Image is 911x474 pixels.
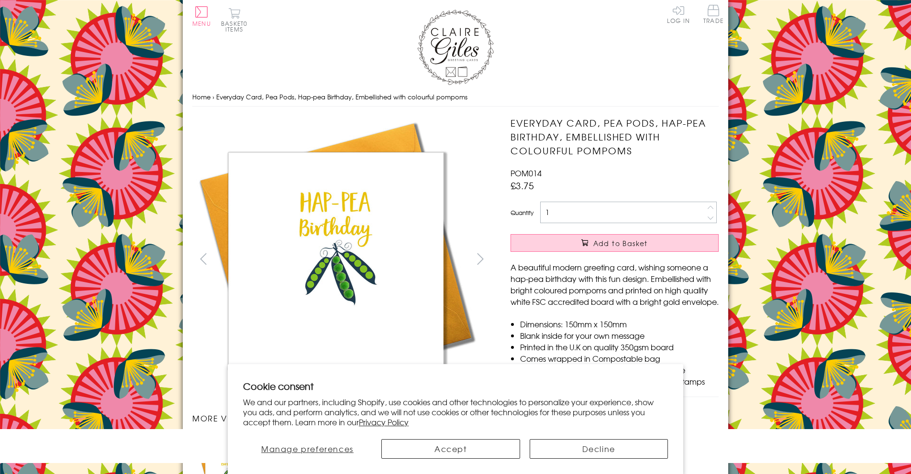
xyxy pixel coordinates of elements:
span: Trade [703,5,723,23]
span: 0 items [225,19,247,33]
a: Log In [667,5,690,23]
span: POM014 [511,167,542,179]
li: Blank inside for your own message [520,330,719,341]
button: Menu [192,6,211,26]
img: Claire Giles Greetings Cards [417,10,494,85]
span: Menu [192,19,211,28]
button: Add to Basket [511,234,719,252]
li: Printed in the U.K on quality 350gsm board [520,341,719,353]
span: £3.75 [511,179,534,192]
button: prev [192,248,214,269]
h2: Cookie consent [243,379,668,393]
a: Trade [703,5,723,25]
span: Everyday Card, Pea Pods, Hap-pea Birthday, Embellished with colourful pompoms [216,92,467,101]
button: Accept [381,439,520,459]
button: Basket0 items [221,8,247,32]
button: next [470,248,491,269]
nav: breadcrumbs [192,87,719,107]
button: Decline [530,439,668,459]
h1: Everyday Card, Pea Pods, Hap-pea Birthday, Embellished with colourful pompoms [511,116,719,157]
p: A beautiful modern greeting card, wishing someone a hap-pea birthday with this fun design. Embell... [511,261,719,307]
p: We and our partners, including Shopify, use cookies and other technologies to personalize your ex... [243,397,668,427]
li: Dimensions: 150mm x 150mm [520,318,719,330]
span: Manage preferences [261,443,354,454]
span: › [212,92,214,101]
a: Privacy Policy [359,416,409,428]
a: Home [192,92,211,101]
span: Add to Basket [593,238,648,248]
label: Quantity [511,208,533,217]
h3: More views [192,412,491,424]
img: Everyday Card, Pea Pods, Hap-pea Birthday, Embellished with colourful pompoms [491,116,778,403]
button: Manage preferences [243,439,372,459]
img: Everyday Card, Pea Pods, Hap-pea Birthday, Embellished with colourful pompoms [192,116,479,403]
li: Comes wrapped in Compostable bag [520,353,719,364]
